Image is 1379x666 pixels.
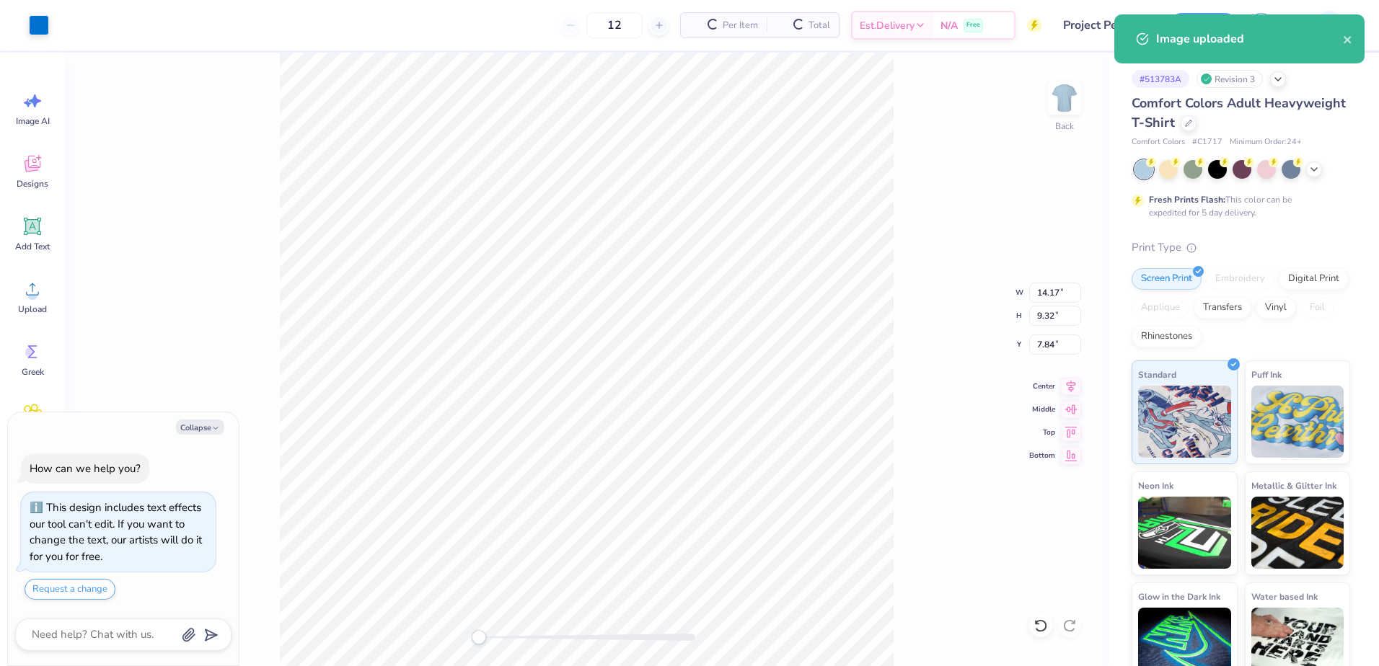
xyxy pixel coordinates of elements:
[1230,136,1302,148] span: Minimum Order: 24 +
[1029,381,1055,392] span: Center
[22,366,44,378] span: Greek
[30,461,141,476] div: How can we help you?
[1194,297,1251,319] div: Transfers
[1138,497,1231,569] img: Neon Ink
[1132,136,1185,148] span: Comfort Colors
[723,18,758,33] span: Per Item
[16,115,50,127] span: Image AI
[1055,120,1074,133] div: Back
[1132,326,1202,347] div: Rhinestones
[1132,297,1189,319] div: Applique
[1197,70,1263,88] div: Revision 3
[1315,11,1344,40] img: Joshua Malaki
[1251,478,1336,493] span: Metallic & Glitter Ink
[1256,297,1296,319] div: Vinyl
[18,303,47,315] span: Upload
[1132,268,1202,290] div: Screen Print
[1300,297,1334,319] div: Foil
[1149,194,1225,205] strong: Fresh Prints Flash:
[1279,268,1349,290] div: Digital Print
[1138,478,1173,493] span: Neon Ink
[17,178,48,190] span: Designs
[860,18,915,33] span: Est. Delivery
[586,12,643,38] input: – –
[1251,386,1344,458] img: Puff Ink
[966,20,980,30] span: Free
[15,241,50,252] span: Add Text
[176,419,224,435] button: Collapse
[472,630,486,644] div: Accessibility label
[1156,30,1343,48] div: Image uploaded
[1251,589,1318,604] span: Water based Ink
[1029,404,1055,415] span: Middle
[1138,589,1220,604] span: Glow in the Dark Ink
[1343,30,1353,48] button: close
[1132,70,1189,88] div: # 513783A
[1138,367,1176,382] span: Standard
[1050,84,1079,112] img: Back
[1149,193,1326,219] div: This color can be expedited for 5 day delivery.
[1132,94,1346,131] span: Comfort Colors Adult Heavyweight T-Shirt
[1029,427,1055,438] span: Top
[1192,136,1222,148] span: # C1717
[1206,268,1274,290] div: Embroidery
[1251,367,1282,382] span: Puff Ink
[809,18,830,33] span: Total
[1132,239,1350,256] div: Print Type
[1052,11,1158,40] input: Untitled Design
[1138,386,1231,458] img: Standard
[25,579,115,600] button: Request a change
[1029,450,1055,461] span: Bottom
[940,18,958,33] span: N/A
[1251,497,1344,569] img: Metallic & Glitter Ink
[30,500,202,564] div: This design includes text effects our tool can't edit. If you want to change the text, our artist...
[1292,11,1350,40] a: JM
